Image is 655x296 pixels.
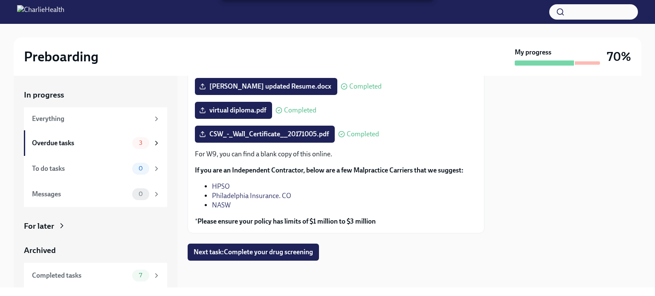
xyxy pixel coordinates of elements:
a: Completed tasks7 [24,263,167,288]
a: NASW [212,201,231,209]
label: [PERSON_NAME] updated Resume.docx [195,78,337,95]
span: [PERSON_NAME] updated Resume.docx [201,82,331,91]
span: Completed [284,107,316,114]
strong: Please ensure your policy has limits of $1 million to $3 million [197,217,376,225]
span: 7 [134,272,147,279]
span: 3 [134,140,148,146]
h3: 70% [607,49,631,64]
strong: My progress [515,48,551,57]
span: 0 [133,191,148,197]
span: Completed [347,131,379,138]
h2: Preboarding [24,48,99,65]
div: To do tasks [32,164,129,173]
span: Completed [349,83,382,90]
a: Messages0 [24,181,167,207]
button: Next task:Complete your drug screening [188,244,319,261]
strong: If you are an Independent Contractor, below are a few Malpractice Carriers that we suggest: [195,166,464,174]
div: Overdue tasks [32,138,129,148]
a: To do tasks0 [24,156,167,181]
span: virtual diploma.pdf [201,106,266,115]
span: 0 [133,165,148,172]
span: CSW_-_Wall_Certificate__20171005.pdf [201,130,329,138]
a: Overdue tasks3 [24,130,167,156]
a: HPSO [212,182,230,190]
img: CharlieHealth [17,5,64,19]
div: Everything [32,114,149,124]
label: CSW_-_Wall_Certificate__20171005.pdf [195,126,335,143]
div: Messages [32,190,129,199]
a: In progress [24,89,167,101]
span: Next task : Complete your drug screening [194,248,313,256]
label: virtual diploma.pdf [195,102,272,119]
a: Everything [24,107,167,130]
div: For later [24,221,54,232]
div: Completed tasks [32,271,129,280]
a: For later [24,221,167,232]
a: Archived [24,245,167,256]
p: For W9, you can find a blank copy of this online. [195,149,477,159]
a: Philadelphia Insurance. CO [212,192,291,200]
